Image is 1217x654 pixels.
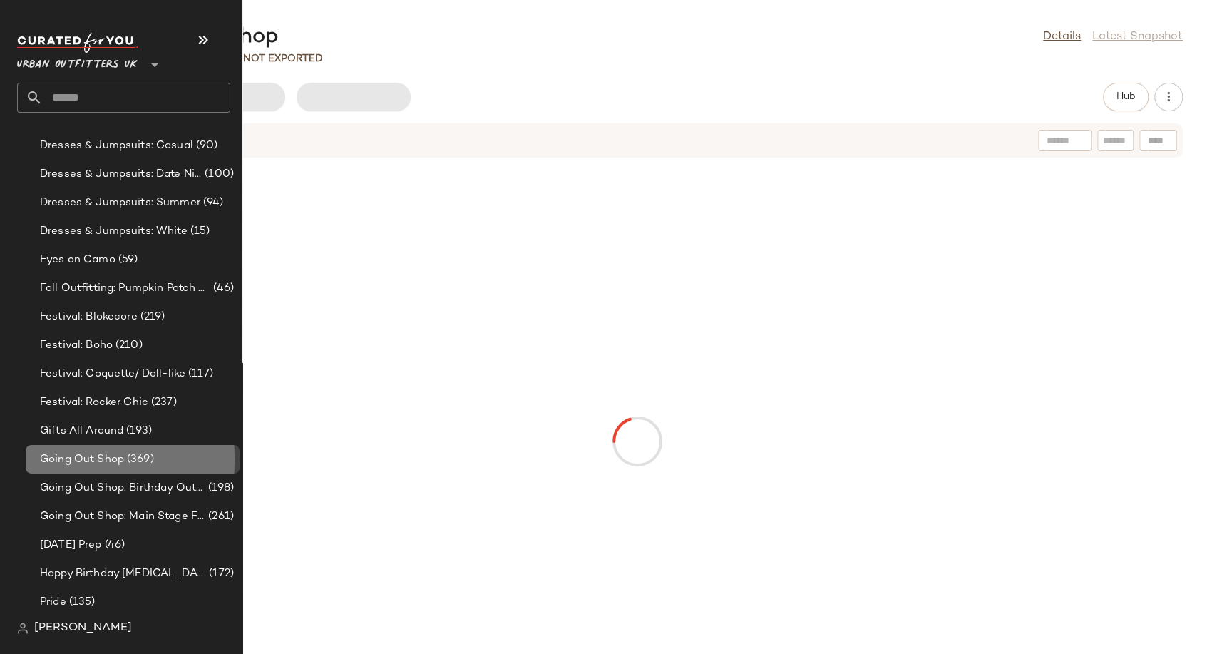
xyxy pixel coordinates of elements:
span: (15) [188,223,210,240]
img: svg%3e [17,623,29,634]
span: (193) [123,423,152,439]
a: Details [1043,29,1081,46]
span: Going Out Shop: Birthday Outfit [40,480,205,496]
button: Hub [1103,83,1149,111]
span: (90) [193,138,218,154]
span: Dresses & Jumpsuits: Summer [40,195,200,211]
span: Dresses & Jumpsuits: White [40,223,188,240]
span: (210) [113,337,143,354]
span: (261) [205,509,234,525]
span: Festival: Blokecore [40,309,138,325]
span: Pride [40,594,66,610]
span: (135) [66,594,96,610]
span: (117) [185,366,213,382]
span: Festival: Rocker Chic [40,394,148,411]
span: (237) [148,394,177,411]
span: Eyes on Camo [40,252,115,268]
span: Dresses & Jumpsuits: Date Night/ Night Out [40,166,202,183]
span: (46) [210,280,234,297]
span: Festival: Boho [40,337,113,354]
span: (198) [205,480,234,496]
span: (46) [102,537,125,553]
span: Going Out Shop: Main Stage Fits [40,509,205,525]
span: (219) [138,309,165,325]
span: Going Out Shop [40,451,124,468]
span: (172) [206,566,234,582]
span: (369) [124,451,154,468]
span: Hub [1116,91,1136,103]
span: Urban Outfitters UK [17,48,138,74]
span: (100) [202,166,234,183]
img: cfy_white_logo.C9jOOHJF.svg [17,33,138,53]
span: (59) [115,252,138,268]
span: [PERSON_NAME] [34,620,132,637]
span: Gifts All Around [40,423,123,439]
span: [DATE] Prep [40,537,102,553]
span: (94) [200,195,224,211]
span: Fall Outfitting: Pumpkin Patch Fits [40,280,210,297]
span: Festival: Coquette/ Doll-like [40,366,185,382]
span: Dresses & Jumpsuits: Casual [40,138,193,154]
span: Happy Birthday [MEDICAL_DATA] [40,566,206,582]
p: Not Exported [243,51,323,66]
